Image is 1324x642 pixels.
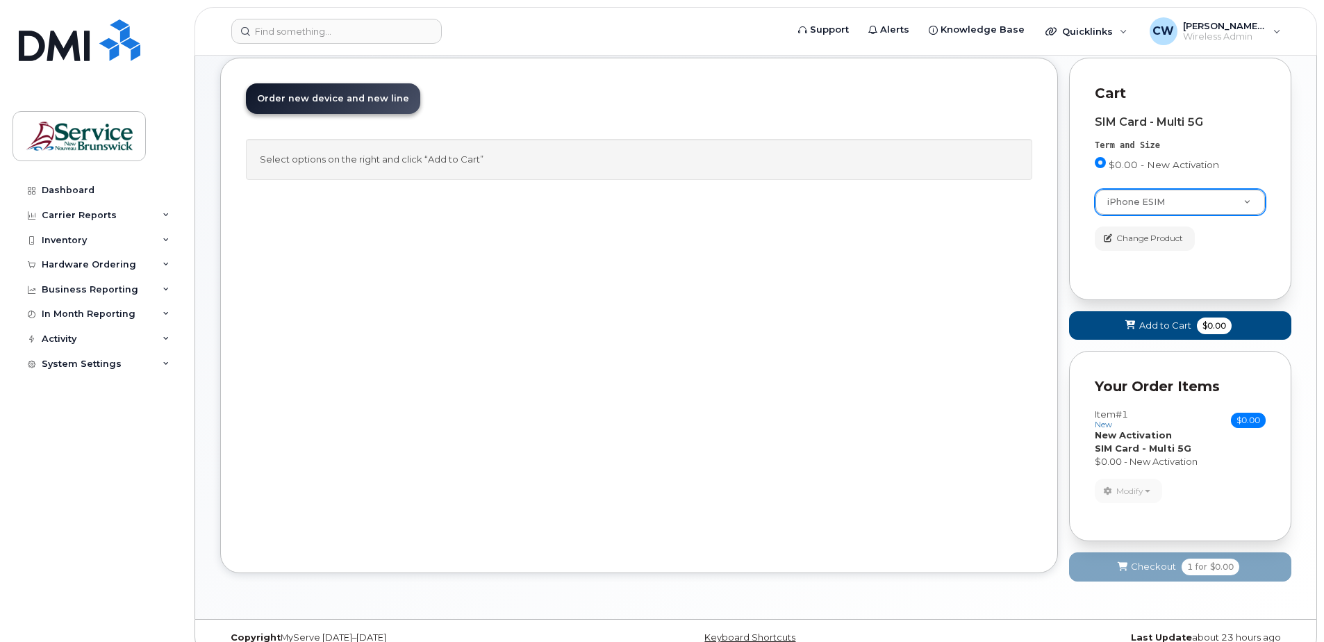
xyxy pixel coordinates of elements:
[919,16,1034,44] a: Knowledge Base
[1095,83,1266,104] p: Cart
[1095,443,1191,454] strong: SIM Card - Multi 5G
[1095,140,1266,151] div: Term and Size
[1036,17,1137,45] div: Quicklinks
[257,93,409,104] span: Order new device and new line
[1095,429,1172,441] strong: New Activation
[1095,455,1266,468] div: $0.00 - New Activation
[231,19,442,44] input: Find something...
[1095,377,1266,397] p: Your Order Items
[1183,20,1266,31] span: [PERSON_NAME] (ASD-W)
[1140,17,1291,45] div: Coughlin, Wendy (ASD-W)
[1095,227,1195,251] button: Change Product
[1095,116,1266,129] div: SIM Card - Multi 5G
[1139,319,1191,332] span: Add to Cart
[1107,197,1165,207] span: iPhone ESIM
[1152,23,1174,40] span: CW
[788,16,859,44] a: Support
[1095,479,1162,503] button: Modify
[1095,157,1106,168] input: $0.00 - New Activation
[1131,560,1176,573] span: Checkout
[1116,232,1183,245] span: Change Product
[1231,413,1266,428] span: $0.00
[246,139,1032,180] div: Select options on the right and click “Add to Cart”
[941,23,1025,37] span: Knowledge Base
[1193,561,1210,573] span: for
[1116,485,1143,497] span: Modify
[880,23,909,37] span: Alerts
[1109,159,1219,170] span: $0.00 - New Activation
[1062,26,1113,37] span: Quicklinks
[1095,409,1128,429] h3: Item
[1069,552,1291,581] button: Checkout 1 for $0.00
[1197,318,1232,334] span: $0.00
[1095,420,1112,429] small: new
[1069,311,1291,340] button: Add to Cart $0.00
[859,16,919,44] a: Alerts
[1116,409,1128,420] span: #1
[1095,190,1265,215] a: iPhone ESIM
[1187,561,1193,573] span: 1
[1210,561,1234,573] span: $0.00
[1183,31,1266,42] span: Wireless Admin
[810,23,849,37] span: Support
